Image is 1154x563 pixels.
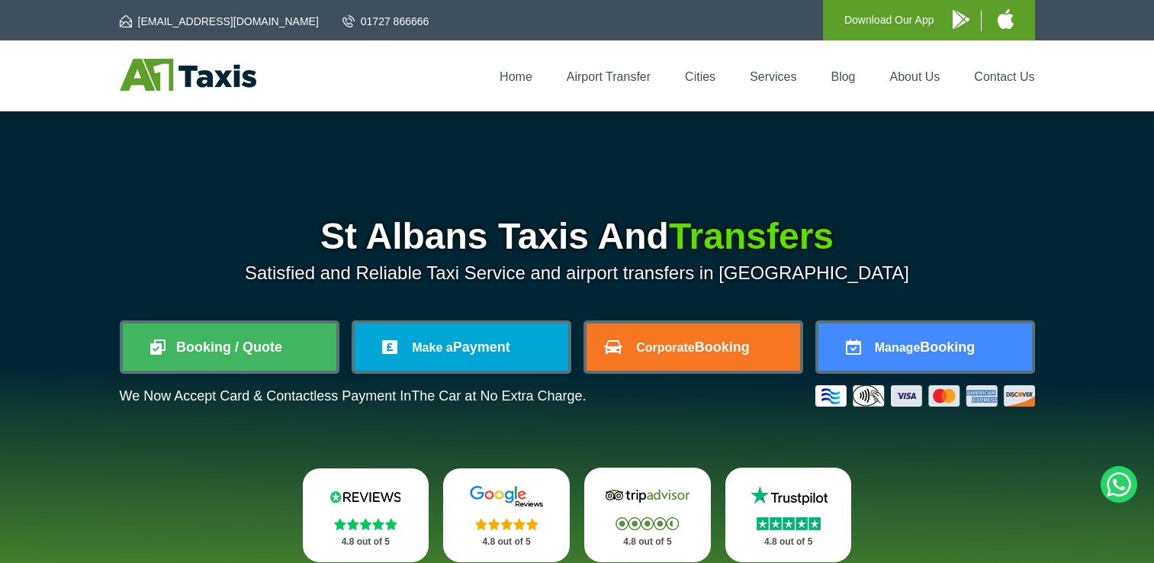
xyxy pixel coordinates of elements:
[120,262,1035,284] p: Satisfied and Reliable Taxi Service and airport transfers in [GEOGRAPHIC_DATA]
[725,468,852,562] a: Trustpilot Stars 4.8 out of 5
[120,59,256,91] img: A1 Taxis St Albans LTD
[602,484,693,507] img: Tripadvisor
[460,532,553,552] p: 4.8 out of 5
[355,323,568,371] a: Make aPayment
[443,468,570,562] a: Google Stars 4.8 out of 5
[743,484,834,507] img: Trustpilot
[875,341,921,354] span: Manage
[818,323,1032,371] a: ManageBooking
[500,70,532,83] a: Home
[636,341,694,354] span: Corporate
[120,218,1035,255] h1: St Albans Taxis And
[120,388,587,404] p: We Now Accept Card & Contactless Payment In
[890,70,940,83] a: About Us
[616,517,679,530] img: Stars
[742,532,835,552] p: 4.8 out of 5
[844,11,934,30] p: Download Our App
[750,70,796,83] a: Services
[567,70,651,83] a: Airport Transfer
[815,385,1035,407] img: Credit And Debit Cards
[998,9,1014,29] img: A1 Taxis iPhone App
[601,532,694,552] p: 4.8 out of 5
[320,485,411,508] img: Reviews.io
[334,518,397,530] img: Stars
[412,341,452,354] span: Make a
[461,485,552,508] img: Google
[757,517,821,530] img: Stars
[123,323,336,371] a: Booking / Quote
[685,70,715,83] a: Cities
[669,216,834,256] span: Transfers
[342,14,429,29] a: 01727 866666
[120,14,319,29] a: [EMAIL_ADDRESS][DOMAIN_NAME]
[974,70,1034,83] a: Contact Us
[953,10,969,29] img: A1 Taxis Android App
[320,532,413,552] p: 4.8 out of 5
[587,323,800,371] a: CorporateBooking
[411,388,586,404] span: The Car at No Extra Charge.
[831,70,855,83] a: Blog
[303,468,429,562] a: Reviews.io Stars 4.8 out of 5
[584,468,711,562] a: Tripadvisor Stars 4.8 out of 5
[475,518,538,530] img: Stars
